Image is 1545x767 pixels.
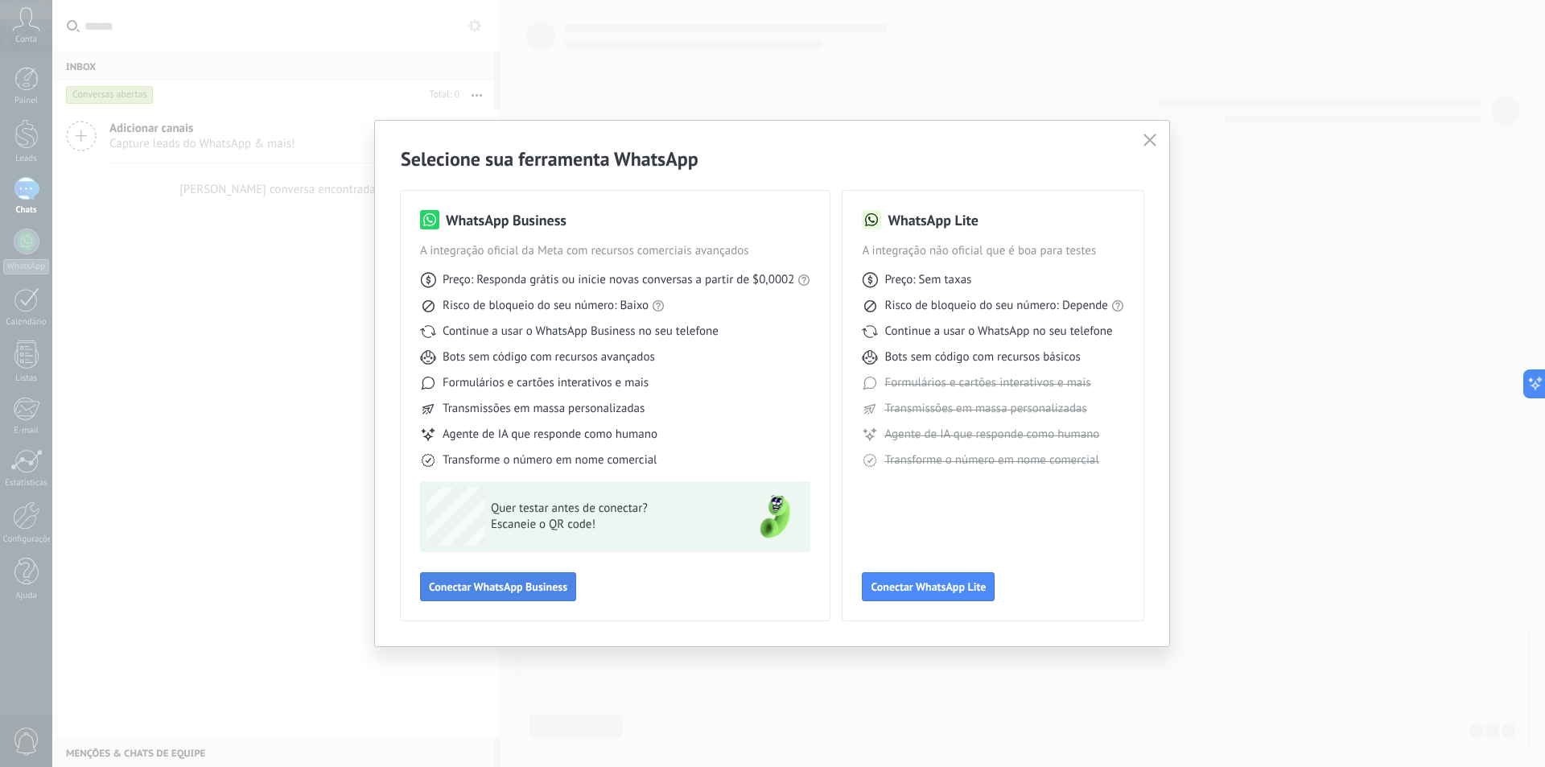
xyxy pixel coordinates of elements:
[491,501,726,517] span: Quer testar antes de conectar?
[443,375,649,391] span: Formulários e cartões interativos e mais
[871,581,986,592] span: Conectar WhatsApp Lite
[443,427,657,443] span: Agente de IA que responde como humano
[884,349,1080,365] span: Bots sem código com recursos básicos
[491,517,726,533] span: Escaneie o QR code!
[443,298,649,314] span: Risco de bloqueio do seu número: Baixo
[746,488,804,546] img: green-phone.png
[862,572,995,601] button: Conectar WhatsApp Lite
[429,581,567,592] span: Conectar WhatsApp Business
[884,375,1090,391] span: Formulários e cartões interativos e mais
[420,243,810,259] span: A integração oficial da Meta com recursos comerciais avançados
[443,452,657,468] span: Transforme o número em nome comercial
[443,349,655,365] span: Bots sem código com recursos avançados
[888,210,978,230] h3: WhatsApp Lite
[884,427,1099,443] span: Agente de IA que responde como humano
[446,210,566,230] h3: WhatsApp Business
[884,324,1112,340] span: Continue a usar o WhatsApp no seu telefone
[443,324,719,340] span: Continue a usar o WhatsApp Business no seu telefone
[443,272,794,288] span: Preço: Responda grátis ou inicie novas conversas a partir de $0,0002
[443,401,645,417] span: Transmissões em massa personalizadas
[862,243,1124,259] span: A integração não oficial que é boa para testes
[420,572,576,601] button: Conectar WhatsApp Business
[884,272,971,288] span: Preço: Sem taxas
[884,298,1108,314] span: Risco de bloqueio do seu número: Depende
[884,401,1086,417] span: Transmissões em massa personalizadas
[884,452,1098,468] span: Transforme o número em nome comercial
[401,146,1143,171] h2: Selecione sua ferramenta WhatsApp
